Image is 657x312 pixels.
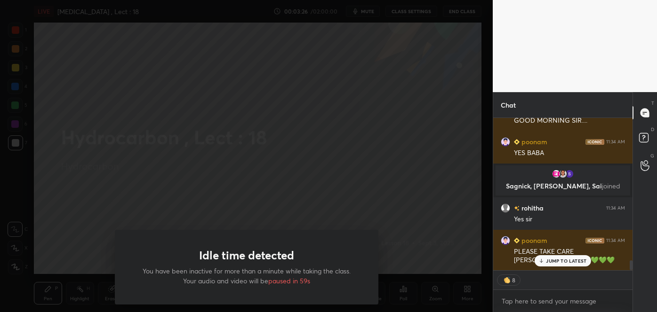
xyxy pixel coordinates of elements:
div: 11:34 AM [606,238,625,243]
img: Learner_Badge_beginner_1_8b307cf2a0.svg [514,139,520,145]
span: joined [602,181,620,190]
img: clapping_hands.png [502,275,512,285]
p: G [650,152,654,159]
img: 65877501_28608E86-2B6A-4B17-8DCB-D1BB6F6ECE45.png [501,137,510,147]
p: Chat [493,93,523,117]
div: 8 [512,276,515,284]
img: 65877501_28608E86-2B6A-4B17-8DCB-D1BB6F6ECE45.png [501,236,510,245]
p: D [651,126,654,133]
img: Learner_Badge_beginner_1_8b307cf2a0.svg [514,238,520,243]
img: default.png [501,203,510,213]
div: 11:34 AM [606,205,625,211]
p: Sagnick, [PERSON_NAME], Sai [501,182,625,190]
span: paused in 59s [268,276,310,285]
img: 3 [565,169,574,179]
p: T [651,100,654,107]
h6: poonam [520,235,547,245]
p: JUMP TO LATEST [546,258,586,264]
h6: rohitha [520,203,544,213]
div: grid [493,118,633,270]
h1: Idle time detected [199,249,294,262]
p: You have been inactive for more than a minute while taking the class. Your audio and video will be [137,266,356,286]
div: YES BABA [514,148,625,158]
img: fcbafc838429420292b274e0c14c7b9e.jpg [552,169,561,179]
img: iconic-dark.1390631f.png [585,139,604,145]
div: GOOD MORNING SIR.... [514,116,625,125]
div: 11:34 AM [606,139,625,145]
div: Yes sir [514,215,625,224]
img: no-rating-badge.077c3623.svg [514,206,520,211]
img: iconic-dark.1390631f.png [585,238,604,243]
h6: poonam [520,137,547,147]
img: 2555ebd513aa4f67a6d5e53e3b57dbe4.jpg [558,169,568,179]
div: PLEASE TAKE CARE [PERSON_NAME]💚💚💚💚💚💚 [514,247,625,265]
